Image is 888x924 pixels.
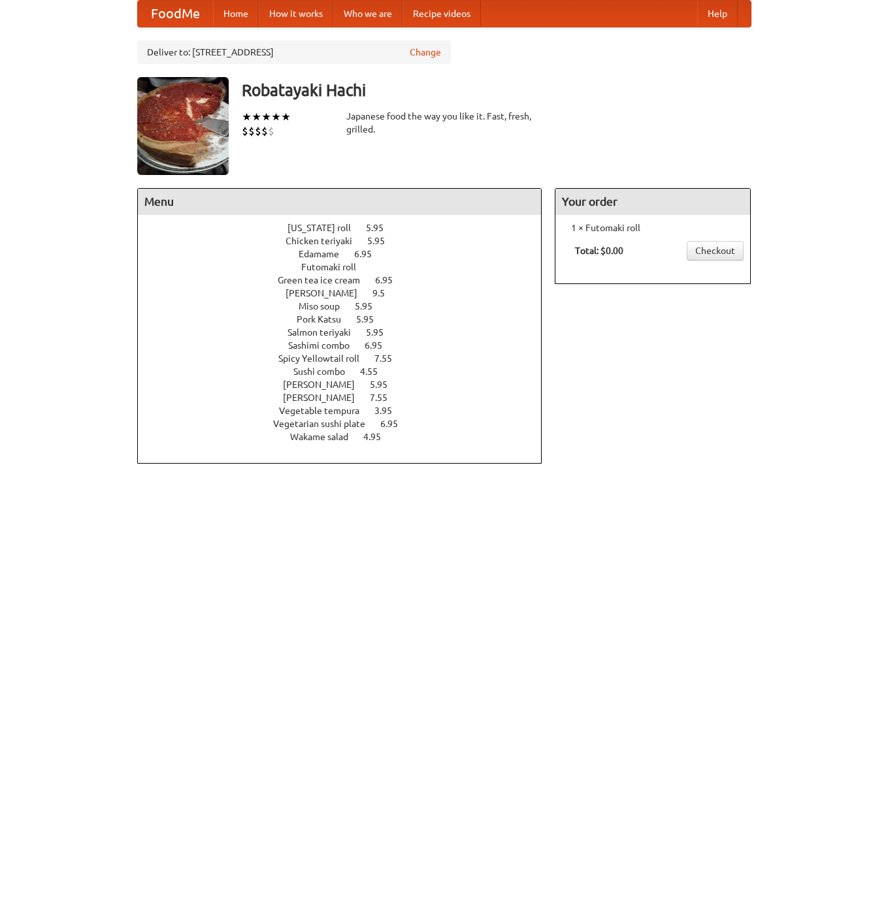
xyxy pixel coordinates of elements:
[278,275,373,285] span: Green tea ice cream
[346,110,542,136] div: Japanese food the way you like it. Fast, fresh, grilled.
[278,353,372,364] span: Spicy Yellowtail roll
[288,327,364,338] span: Salmon teriyaki
[286,288,370,298] span: [PERSON_NAME]
[297,314,398,325] a: Pork Katsu 5.95
[355,301,386,311] span: 5.95
[273,419,378,429] span: Vegetarian sushi plate
[374,406,405,416] span: 3.95
[286,288,409,298] a: [PERSON_NAME] 9.5
[278,353,416,364] a: Spicy Yellowtail roll 7.55
[242,77,751,103] h3: Robatayaki Hachi
[252,110,261,124] li: ★
[283,392,412,403] a: [PERSON_NAME] 7.55
[301,262,393,272] a: Futomaki roll
[293,366,358,377] span: Sushi combo
[366,223,397,233] span: 5.95
[248,124,255,138] li: $
[380,419,411,429] span: 6.95
[283,392,368,403] span: [PERSON_NAME]
[283,379,412,390] a: [PERSON_NAME] 5.95
[288,327,408,338] a: Salmon teriyaki 5.95
[278,275,417,285] a: Green tea ice cream 6.95
[288,340,406,351] a: Sashimi combo 6.95
[356,314,387,325] span: 5.95
[255,124,261,138] li: $
[365,340,395,351] span: 6.95
[562,221,744,234] li: 1 × Futomaki roll
[293,366,402,377] a: Sushi combo 4.55
[286,236,409,246] a: Chicken teriyaki 5.95
[261,124,268,138] li: $
[290,432,405,442] a: Wakame salad 4.95
[687,241,744,261] a: Checkout
[271,110,281,124] li: ★
[363,432,394,442] span: 4.95
[261,110,271,124] li: ★
[273,419,422,429] a: Vegetarian sushi plate 6.95
[333,1,403,27] a: Who we are
[299,301,397,311] a: Miso soup 5.95
[281,110,291,124] li: ★
[137,40,451,64] div: Deliver to: [STREET_ADDRESS]
[288,223,408,233] a: [US_STATE] roll 5.95
[370,392,401,403] span: 7.55
[279,406,372,416] span: Vegetable tempura
[137,77,229,175] img: angular.jpg
[288,223,364,233] span: [US_STATE] roll
[575,246,623,256] b: Total: $0.00
[375,275,406,285] span: 6.95
[279,406,416,416] a: Vegetable tempura 3.95
[268,124,274,138] li: $
[403,1,481,27] a: Recipe videos
[290,432,361,442] span: Wakame salad
[374,353,405,364] span: 7.55
[366,327,397,338] span: 5.95
[283,379,368,390] span: [PERSON_NAME]
[138,1,213,27] a: FoodMe
[354,249,385,259] span: 6.95
[360,366,391,377] span: 4.55
[299,249,352,259] span: Edamame
[259,1,333,27] a: How it works
[288,340,363,351] span: Sashimi combo
[242,124,248,138] li: $
[213,1,259,27] a: Home
[297,314,354,325] span: Pork Katsu
[367,236,398,246] span: 5.95
[286,236,365,246] span: Chicken teriyaki
[410,46,441,59] a: Change
[555,189,750,215] h4: Your order
[697,1,738,27] a: Help
[370,379,401,390] span: 5.95
[299,249,396,259] a: Edamame 6.95
[301,262,369,272] span: Futomaki roll
[372,288,398,298] span: 9.5
[138,189,542,215] h4: Menu
[242,110,252,124] li: ★
[299,301,353,311] span: Miso soup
